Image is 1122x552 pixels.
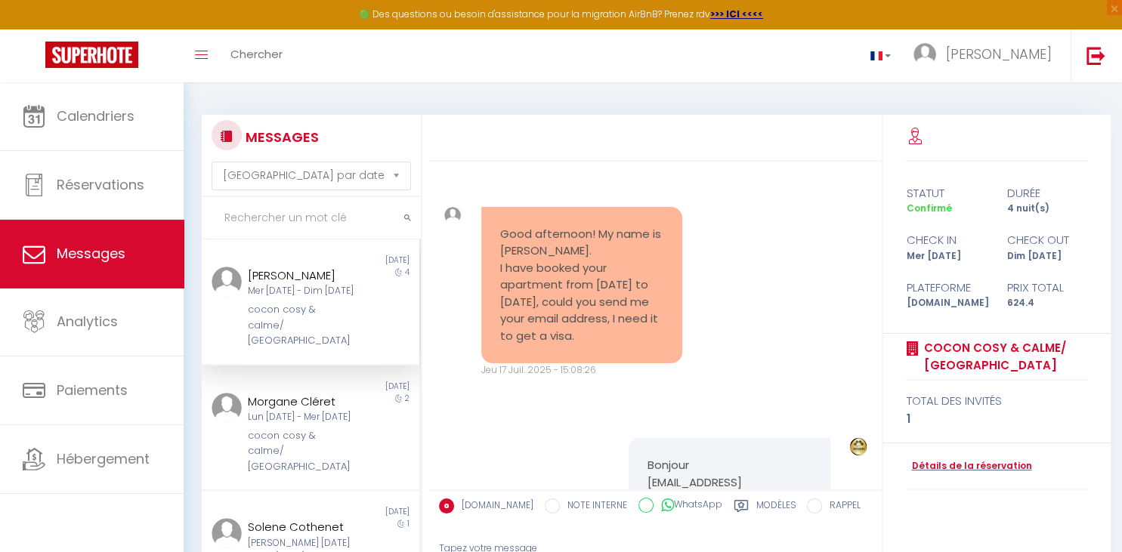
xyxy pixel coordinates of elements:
[212,518,242,548] img: ...
[913,43,936,66] img: ...
[454,498,533,515] label: [DOMAIN_NAME]
[850,438,867,455] img: ...
[45,42,138,68] img: Super Booking
[654,498,722,514] label: WhatsApp
[1086,46,1105,65] img: logout
[918,339,1088,375] a: cocon cosy & calme/ [GEOGRAPHIC_DATA]
[248,267,355,285] div: [PERSON_NAME]
[57,312,118,331] span: Analytics
[212,393,242,423] img: ...
[906,202,951,214] span: Confirmé
[997,249,1098,264] div: Dim [DATE]
[405,393,410,404] span: 2
[997,279,1098,297] div: Prix total
[202,197,421,239] input: Rechercher un mot clé
[822,498,861,515] label: RAPPEL
[57,106,134,125] span: Calendriers
[248,302,355,348] div: cocon cosy & calme/ [GEOGRAPHIC_DATA]
[311,254,419,267] div: [DATE]
[896,296,997,310] div: [DOMAIN_NAME]
[248,428,355,474] div: cocon cosy & calme/ [GEOGRAPHIC_DATA]
[906,459,1031,473] a: Détails de la réservation
[906,410,1088,428] div: 1
[311,506,419,518] div: [DATE]
[906,392,1088,410] div: total des invités
[896,279,997,297] div: Plateforme
[242,120,319,154] h3: MESSAGES
[902,29,1071,82] a: ... [PERSON_NAME]
[57,381,128,399] span: Paiements
[997,231,1098,249] div: check out
[560,498,627,515] label: NOTE INTERNE
[481,363,683,378] div: Jeu 17 Juil. 2025 - 15:08:26
[57,175,144,194] span: Réservations
[997,296,1098,310] div: 624.4
[405,267,410,278] span: 4
[57,449,150,468] span: Hébergement
[212,267,242,297] img: ...
[946,45,1052,63] span: [PERSON_NAME]
[710,8,763,20] a: >>> ICI <<<<
[896,249,997,264] div: Mer [DATE]
[756,498,796,517] label: Modèles
[57,244,125,263] span: Messages
[997,202,1098,216] div: 4 nuit(s)
[219,29,294,82] a: Chercher
[997,184,1098,202] div: durée
[896,231,997,249] div: check in
[248,393,355,411] div: Morgane Cléret
[248,410,355,424] div: Lun [DATE] - Mer [DATE]
[444,207,462,224] img: ...
[248,284,355,298] div: Mer [DATE] - Dim [DATE]
[896,184,997,202] div: statut
[648,457,811,508] pre: Bonjour [EMAIL_ADDRESS][DOMAIN_NAME]
[407,518,410,529] span: 1
[500,226,664,345] pre: Good afternoon! My name is [PERSON_NAME]. I have booked your apartment from [DATE] to [DATE], cou...
[248,518,355,536] div: Solene Cothenet
[311,381,419,393] div: [DATE]
[230,46,283,62] span: Chercher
